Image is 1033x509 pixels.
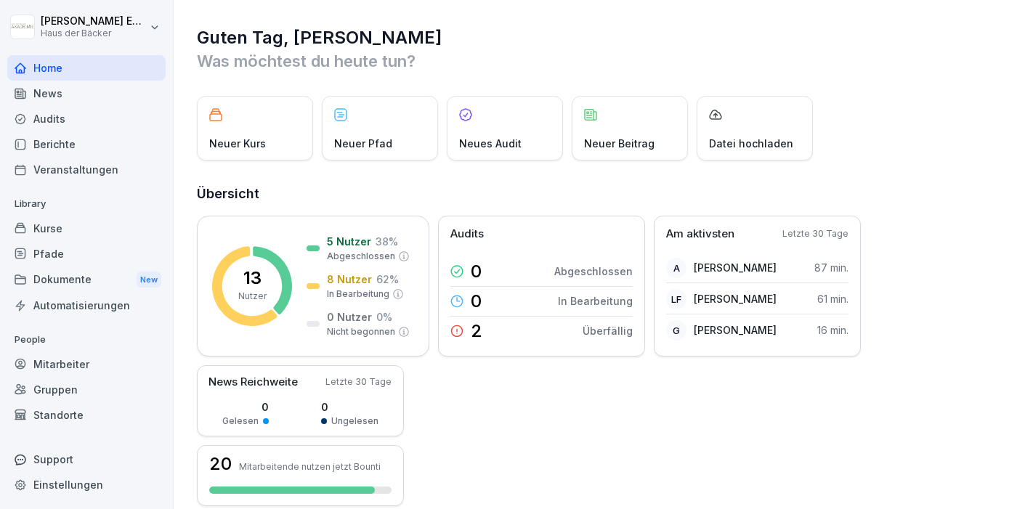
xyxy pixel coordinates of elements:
p: Neuer Pfad [334,136,392,151]
p: Nicht begonnen [327,325,395,338]
p: [PERSON_NAME] [694,291,777,306]
p: [PERSON_NAME] [694,260,777,275]
p: Audits [450,226,484,243]
h1: Guten Tag, [PERSON_NAME] [197,26,1011,49]
a: Mitarbeiter [7,351,166,377]
a: Berichte [7,131,166,157]
p: Neues Audit [459,136,522,151]
p: 0 % [376,309,392,325]
p: Haus der Bäcker [41,28,147,38]
p: Gelesen [222,415,259,428]
p: Was möchtest du heute tun? [197,49,1011,73]
a: Einstellungen [7,472,166,497]
p: Letzte 30 Tage [782,227,848,240]
p: Ungelesen [331,415,378,428]
p: News Reichweite [208,374,298,391]
a: Pfade [7,241,166,266]
p: 5 Nutzer [327,234,371,249]
a: Audits [7,106,166,131]
p: [PERSON_NAME] [694,322,777,338]
p: Library [7,192,166,216]
p: 16 min. [817,322,848,338]
p: Nutzer [238,290,267,303]
p: 38 % [376,234,398,249]
div: Dokumente [7,266,166,293]
p: Mitarbeitende nutzen jetzt Bounti [239,461,381,472]
a: News [7,81,166,106]
p: People [7,328,166,351]
div: Support [7,447,166,472]
h3: 20 [209,455,232,473]
a: DokumenteNew [7,266,166,293]
a: Standorte [7,402,166,428]
a: Veranstaltungen [7,157,166,182]
p: Datei hochladen [709,136,793,151]
p: 0 [222,399,269,415]
div: G [666,320,686,341]
div: LF [666,289,686,309]
p: 13 [243,269,262,287]
div: A [666,258,686,278]
p: 0 [471,293,482,310]
p: In Bearbeitung [327,288,389,301]
div: New [137,272,161,288]
p: Neuer Beitrag [584,136,655,151]
a: Home [7,55,166,81]
p: Letzte 30 Tage [325,375,392,388]
p: Abgeschlossen [327,250,395,263]
p: 8 Nutzer [327,272,372,287]
a: Gruppen [7,377,166,402]
p: 0 [321,399,378,415]
p: 61 min. [817,291,848,306]
p: In Bearbeitung [558,293,633,309]
p: Am aktivsten [666,226,734,243]
p: Neuer Kurs [209,136,266,151]
p: 0 Nutzer [327,309,372,325]
p: 2 [471,322,482,340]
a: Kurse [7,216,166,241]
p: 0 [471,263,482,280]
p: [PERSON_NAME] Ehlerding [41,15,147,28]
h2: Übersicht [197,184,1011,204]
p: Abgeschlossen [554,264,633,279]
p: Überfällig [583,323,633,338]
a: Automatisierungen [7,293,166,318]
p: 87 min. [814,260,848,275]
p: 62 % [376,272,399,287]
